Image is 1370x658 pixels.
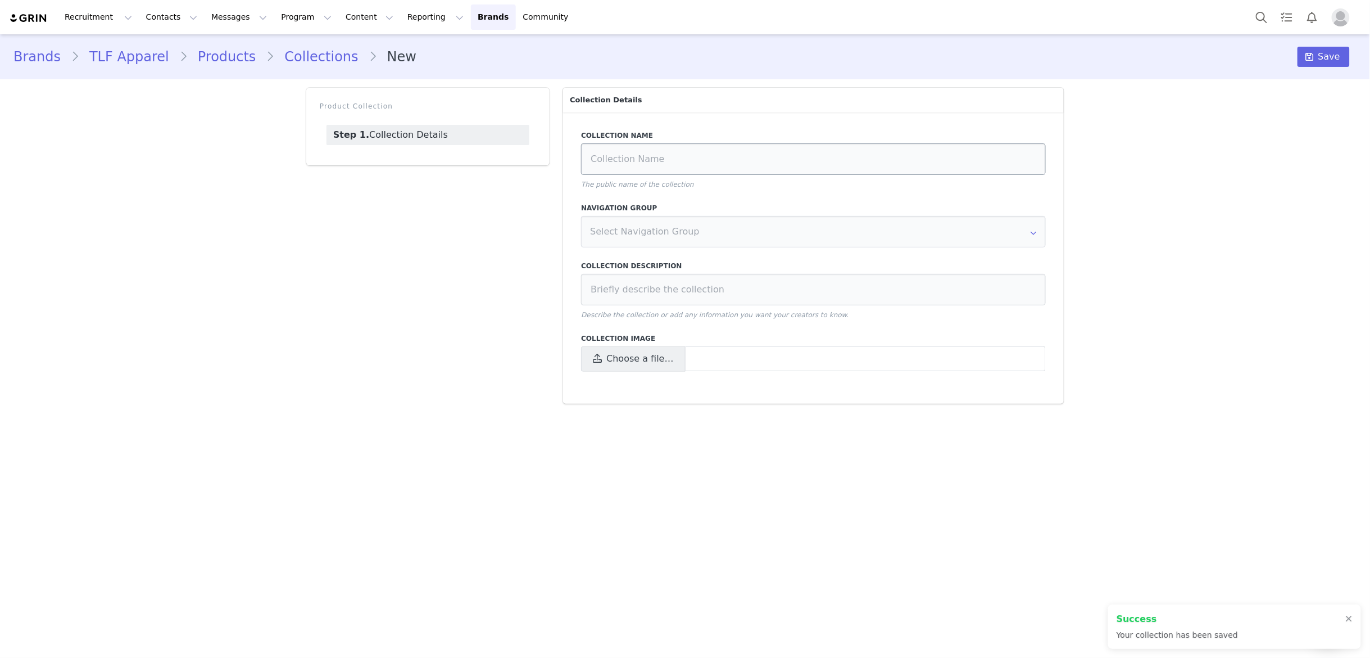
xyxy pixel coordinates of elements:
a: Collections [274,47,368,67]
a: Tasks [1274,4,1299,30]
button: Notifications [1300,4,1324,30]
a: Brands [471,4,515,30]
button: Messages [205,4,274,30]
button: Profile [1325,8,1361,26]
p: Collection Details [563,88,1064,112]
a: Community [516,4,580,30]
button: Program [274,4,338,30]
a: Collection Details [326,125,529,145]
input: Collection Name [581,143,1046,175]
span: Save [1318,50,1340,64]
button: Save [1298,47,1350,67]
button: Contacts [139,4,204,30]
p: Describe the collection or add any information you want your creators to know. [581,310,1046,320]
label: Navigation Group [581,203,1046,213]
img: placeholder-profile.jpg [1332,8,1350,26]
span: Choose a file… [606,352,673,366]
a: Brands [13,47,71,67]
input: Select Navigation Group [581,216,1046,247]
p: Your collection has been saved [1117,629,1238,641]
a: TLF Apparel [79,47,179,67]
button: Reporting [401,4,470,30]
label: Collection Name [581,130,1046,141]
button: Recruitment [58,4,139,30]
label: Collection Image [581,333,1046,344]
p: Product Collection [320,101,536,111]
input: Briefly describe the collection [581,274,1046,305]
p: The public name of the collection [581,179,1046,190]
img: grin logo [9,13,48,24]
a: Products [188,47,266,67]
strong: Step 1. [333,129,369,140]
button: Search [1249,4,1274,30]
label: Collection Description [581,261,1046,271]
button: Content [339,4,400,30]
h2: Success [1117,612,1238,626]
